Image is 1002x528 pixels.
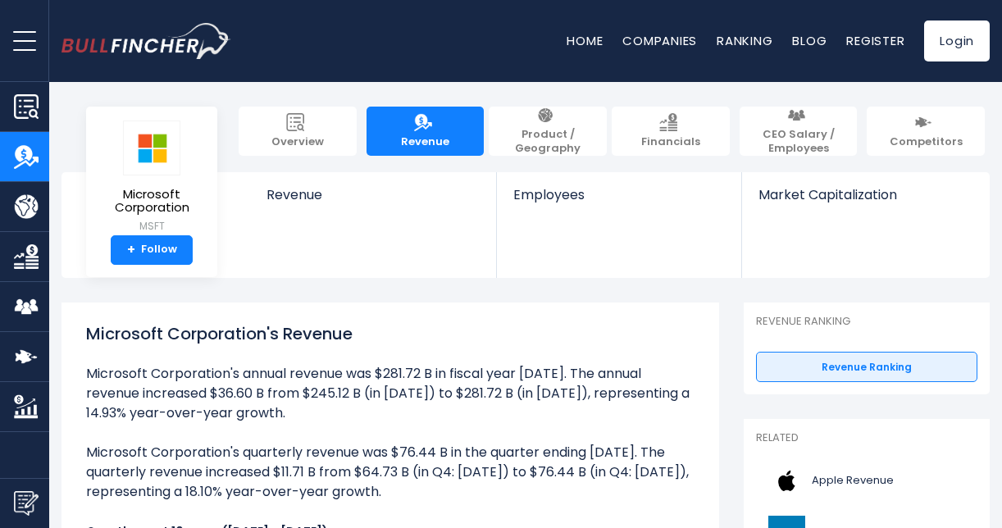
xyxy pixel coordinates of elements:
[567,32,603,49] a: Home
[86,443,695,502] li: Microsoft Corporation's quarterly revenue was $76.44 B in the quarter ending [DATE]. The quarterl...
[612,107,730,156] a: Financials
[890,135,963,149] span: Competitors
[756,315,977,329] p: Revenue Ranking
[401,135,449,149] span: Revenue
[489,107,607,156] a: Product / Geography
[740,107,858,156] a: CEO Salary / Employees
[99,188,204,215] span: Microsoft Corporation
[127,243,135,257] strong: +
[622,32,697,49] a: Companies
[271,135,324,149] span: Overview
[756,431,977,445] p: Related
[266,187,481,203] span: Revenue
[367,107,485,156] a: Revenue
[758,187,972,203] span: Market Capitalization
[111,235,193,265] a: +Follow
[756,352,977,383] a: Revenue Ranking
[86,321,695,346] h1: Microsoft Corporation's Revenue
[61,23,231,59] a: Go to homepage
[98,120,205,235] a: Microsoft Corporation MSFT
[742,172,988,230] a: Market Capitalization
[756,458,977,503] a: Apple Revenue
[766,462,807,499] img: AAPL logo
[86,364,695,423] li: Microsoft Corporation's annual revenue was $281.72 B in fiscal year [DATE]. The annual revenue in...
[924,20,990,61] a: Login
[867,107,985,156] a: Competitors
[250,172,497,230] a: Revenue
[61,23,231,59] img: bullfincher logo
[717,32,772,49] a: Ranking
[792,32,827,49] a: Blog
[846,32,904,49] a: Register
[748,128,849,156] span: CEO Salary / Employees
[239,107,357,156] a: Overview
[641,135,700,149] span: Financials
[497,128,599,156] span: Product / Geography
[497,172,742,230] a: Employees
[99,219,204,234] small: MSFT
[513,187,726,203] span: Employees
